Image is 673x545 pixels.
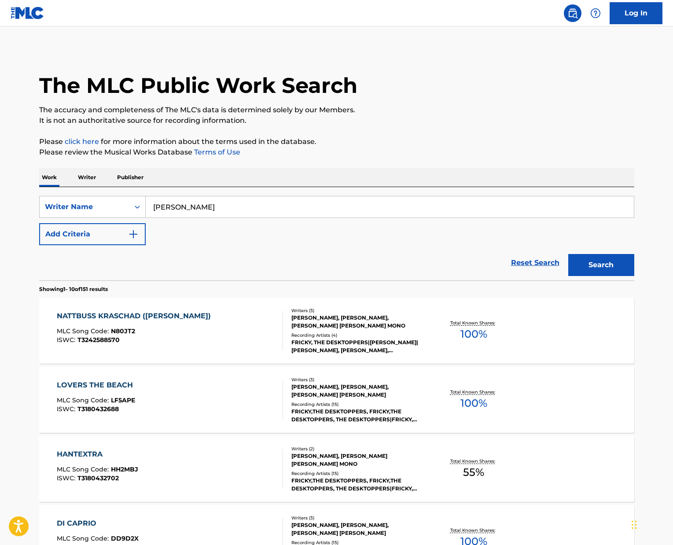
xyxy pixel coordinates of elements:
[57,465,111,473] span: MLC Song Code :
[45,202,124,212] div: Writer Name
[57,474,77,482] span: ISWC :
[39,436,634,502] a: HANTEXTRAMLC Song Code:HH2MBJISWC:T3180432702Writers (2)[PERSON_NAME], [PERSON_NAME] [PERSON_NAME...
[111,534,139,542] span: DD9D2X
[57,336,77,344] span: ISWC :
[291,314,424,330] div: [PERSON_NAME], [PERSON_NAME], [PERSON_NAME] [PERSON_NAME] MONO
[291,401,424,408] div: Recording Artists ( 15 )
[39,196,634,280] form: Search Form
[128,229,139,239] img: 9d2ae6d4665cec9f34b9.svg
[291,477,424,493] div: FRICKY,THE DESKTOPPERS, FRICKY,THE DESKTOPPERS, THE DESKTOPPERS|FRICKY, FRICKY, FRICKY
[567,8,578,18] img: search
[57,534,111,542] span: MLC Song Code :
[57,405,77,413] span: ISWC :
[192,148,240,156] a: Terms of Use
[77,336,120,344] span: T3242588570
[75,168,99,187] p: Writer
[463,464,484,480] span: 55 %
[39,115,634,126] p: It is not an authoritative source for recording information.
[111,465,138,473] span: HH2MBJ
[291,307,424,314] div: Writers ( 3 )
[39,367,634,433] a: LOVERS THE BEACHMLC Song Code:LF5APEISWC:T3180432688Writers (3)[PERSON_NAME], [PERSON_NAME], [PER...
[291,339,424,354] div: FRICKY, THE DESKTOPPERS|[PERSON_NAME]|[PERSON_NAME], [PERSON_NAME], [PERSON_NAME]
[39,136,634,147] p: Please for more information about the terms used in the database.
[291,470,424,477] div: Recording Artists ( 15 )
[39,223,146,245] button: Add Criteria
[39,147,634,158] p: Please review the Musical Works Database
[114,168,146,187] p: Publisher
[65,137,99,146] a: click here
[450,320,497,326] p: Total Known Shares:
[291,332,424,339] div: Recording Artists ( 4 )
[57,380,137,390] div: LOVERS THE BEACH
[39,168,59,187] p: Work
[39,105,634,115] p: The accuracy and completeness of The MLC's data is determined solely by our Members.
[450,389,497,395] p: Total Known Shares:
[450,458,497,464] p: Total Known Shares:
[610,2,662,24] a: Log In
[291,452,424,468] div: [PERSON_NAME], [PERSON_NAME] [PERSON_NAME] MONO
[629,503,673,545] iframe: Chat Widget
[111,396,135,404] span: LF5APE
[450,527,497,534] p: Total Known Shares:
[111,327,135,335] span: N80JT2
[77,474,119,482] span: T3180432702
[291,446,424,452] div: Writers ( 2 )
[77,405,119,413] span: T3180432688
[587,4,604,22] div: Help
[57,518,139,529] div: DI CAPRIO
[507,253,564,272] a: Reset Search
[39,72,357,99] h1: The MLC Public Work Search
[568,254,634,276] button: Search
[57,311,215,321] div: NATTBUSS KRASCHAD ([PERSON_NAME])
[564,4,581,22] a: Public Search
[57,396,111,404] span: MLC Song Code :
[57,449,138,460] div: HANTEXTRA
[39,298,634,364] a: NATTBUSS KRASCHAD ([PERSON_NAME])MLC Song Code:N80JT2ISWC:T3242588570Writers (3)[PERSON_NAME], [P...
[291,408,424,423] div: FRICKY,THE DESKTOPPERS, FRICKY,THE DESKTOPPERS, THE DESKTOPPERS|FRICKY, FRICKY, FRICKY
[39,285,108,293] p: Showing 1 - 10 of 151 results
[57,327,111,335] span: MLC Song Code :
[632,512,637,538] div: Drag
[460,326,487,342] span: 100 %
[291,521,424,537] div: [PERSON_NAME], [PERSON_NAME], [PERSON_NAME] [PERSON_NAME]
[291,515,424,521] div: Writers ( 3 )
[590,8,601,18] img: help
[291,376,424,383] div: Writers ( 3 )
[460,395,487,411] span: 100 %
[291,383,424,399] div: [PERSON_NAME], [PERSON_NAME], [PERSON_NAME] [PERSON_NAME]
[11,7,44,19] img: MLC Logo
